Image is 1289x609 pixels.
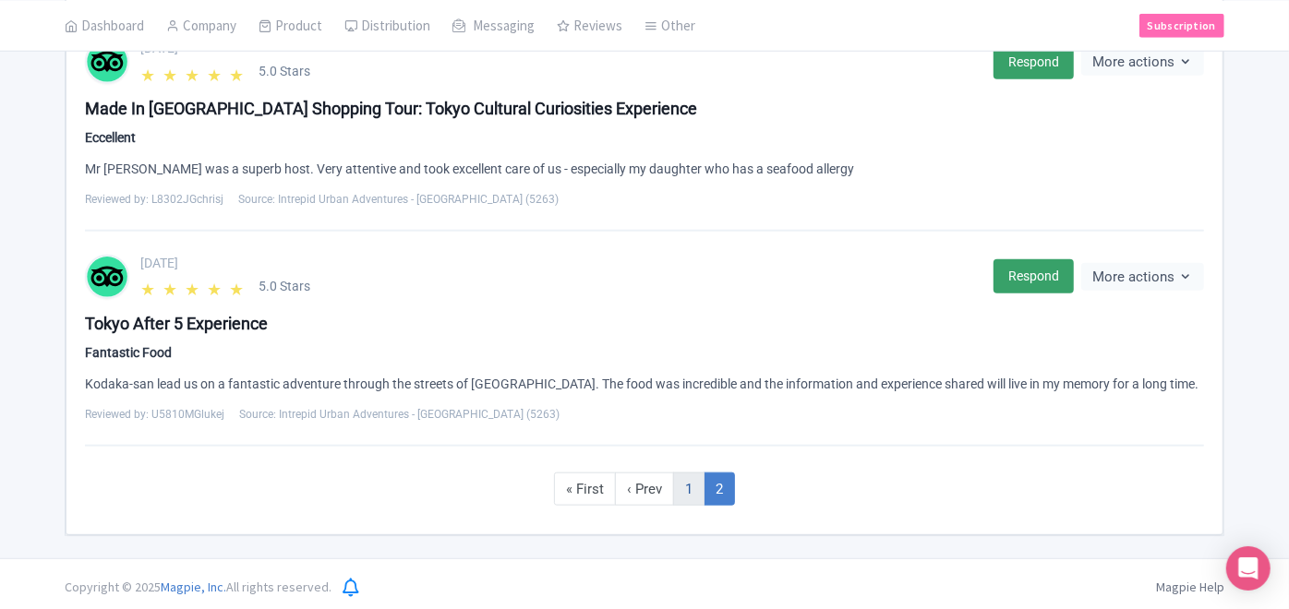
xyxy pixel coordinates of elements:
div: Copyright © 2025 All rights reserved. [54,578,343,597]
div: Fantastic Food [85,343,1204,363]
a: 2 [704,472,735,507]
div: Made In [GEOGRAPHIC_DATA] Shopping Tour: Tokyo Cultural Curiosities Experience [85,96,1204,121]
span: ★ [207,63,225,81]
span: ★ [163,63,181,81]
span: ★ [140,277,159,295]
span: ★ [140,63,159,81]
div: Mr [PERSON_NAME] was a superb host. Very attentive and took excellent care of us - especially my ... [85,159,1204,180]
span: Source: Intrepid Urban Adventures - [GEOGRAPHIC_DATA] (5263) [239,406,560,423]
span: 5.0 Stars [259,277,310,296]
span: Reviewed by: L8302JGchrisj [85,191,223,208]
button: More actions [1081,263,1204,292]
span: ★ [229,63,247,81]
span: ★ [185,277,203,295]
div: Tokyo After 5 Experience [85,311,1204,336]
div: Kodaka-san lead us on a fantastic adventure through the streets of [GEOGRAPHIC_DATA]. The food wa... [85,374,1204,395]
button: More actions [1081,48,1204,77]
img: tripadvisor-round-color-01-c2602b701674d379597ad6f140e4ef40.svg [87,255,127,299]
img: tripadvisor-round-color-01-c2602b701674d379597ad6f140e4ef40.svg [87,40,127,84]
span: 5.0 Stars [259,62,310,81]
a: Respond [994,45,1074,79]
span: ★ [207,277,225,295]
a: Respond [994,259,1074,293]
span: ★ [185,63,203,81]
a: 1 [673,472,705,507]
a: ‹ Prev [615,472,674,507]
span: Magpie, Inc. [161,579,226,595]
span: ★ [163,277,181,295]
span: ★ [229,277,247,295]
a: « First [554,472,616,507]
span: Source: Intrepid Urban Adventures - [GEOGRAPHIC_DATA] (5263) [238,191,559,208]
a: Subscription [1139,13,1224,37]
div: Open Intercom Messenger [1226,546,1271,591]
div: [DATE] [140,254,982,273]
a: Magpie Help [1156,579,1224,595]
div: Eccellent [85,128,1204,148]
span: Reviewed by: U5810MGlukej [85,406,224,423]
